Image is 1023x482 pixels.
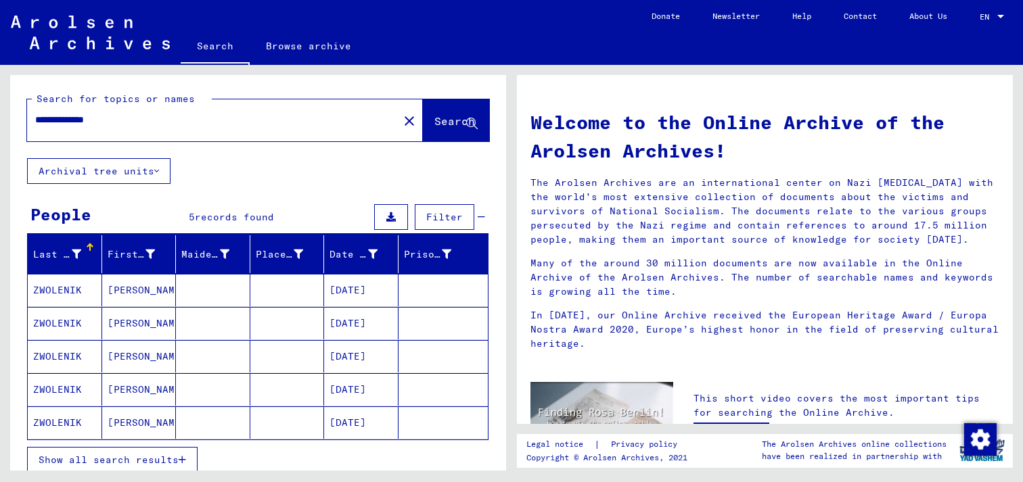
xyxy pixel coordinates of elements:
[404,247,452,262] div: Prisoner #
[39,454,179,466] span: Show all search results
[426,211,463,223] span: Filter
[37,93,195,105] mat-label: Search for topics or names
[530,256,999,299] p: Many of the around 30 million documents are now available in the Online Archive of the Arolsen Ar...
[980,11,989,22] mat-select-trigger: EN
[256,247,304,262] div: Place of Birth
[11,16,170,49] img: Arolsen_neg.svg
[526,437,694,452] div: |
[102,307,177,339] mat-cell: [PERSON_NAME]
[33,243,101,265] div: Last Name
[434,114,475,128] span: Search
[526,452,694,464] p: Copyright © Arolsen Archives, 2021
[189,211,195,223] span: 5
[30,202,91,226] div: People
[108,247,156,262] div: First Name
[964,423,997,456] img: Zustimmung ändern
[250,30,367,62] a: Browse archive
[957,433,1007,467] img: yv_logo.png
[324,235,399,273] mat-header-cell: Date of Birth
[530,176,999,247] p: The Arolsen Archives are an international center on Nazi [MEDICAL_DATA] with the world’s most ext...
[181,247,229,262] div: Maiden Name
[324,307,399,339] mat-cell: [DATE]
[102,274,177,306] mat-cell: [PERSON_NAME]
[28,340,102,372] mat-cell: ZWOLENIK
[28,373,102,406] mat-cell: ZWOLENIK
[28,307,102,339] mat-cell: ZWOLENIK
[401,113,417,129] mat-icon: close
[324,373,399,406] mat-cell: [DATE]
[329,243,398,265] div: Date of Birth
[694,423,769,450] a: Open video
[600,437,694,452] a: Privacy policy
[399,235,488,273] mat-header-cell: Prisoner #
[530,382,673,460] img: video.jpg
[250,235,325,273] mat-header-cell: Place of Birth
[102,373,177,406] mat-cell: [PERSON_NAME]
[102,406,177,439] mat-cell: [PERSON_NAME]
[530,108,999,165] h1: Welcome to the Online Archive of the Arolsen Archives!
[28,274,102,306] mat-cell: ZWOLENIK
[404,243,472,265] div: Prisoner #
[324,406,399,439] mat-cell: [DATE]
[329,247,378,262] div: Date of Birth
[102,235,177,273] mat-header-cell: First Name
[102,340,177,372] mat-cell: [PERSON_NAME]
[28,406,102,439] mat-cell: ZWOLENIK
[762,438,947,450] p: The Arolsen Archives online collections
[28,235,102,273] mat-header-cell: Last Name
[415,204,474,230] button: Filter
[526,437,594,452] a: Legal notice
[181,30,250,65] a: Search
[324,340,399,372] mat-cell: [DATE]
[324,274,399,306] mat-cell: [DATE]
[27,158,170,184] button: Archival tree units
[181,243,250,265] div: Maiden Name
[33,247,81,262] div: Last Name
[27,447,198,473] button: Show all search results
[423,99,489,141] button: Search
[530,308,999,351] p: In [DATE], our Online Archive received the European Heritage Award / Europa Nostra Award 2020, Eu...
[256,243,324,265] div: Place of Birth
[694,391,999,420] p: This short video covers the most important tips for searching the Online Archive.
[176,235,250,273] mat-header-cell: Maiden Name
[195,211,274,223] span: records found
[396,107,423,134] button: Clear
[108,243,176,265] div: First Name
[762,450,947,462] p: have been realized in partnership with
